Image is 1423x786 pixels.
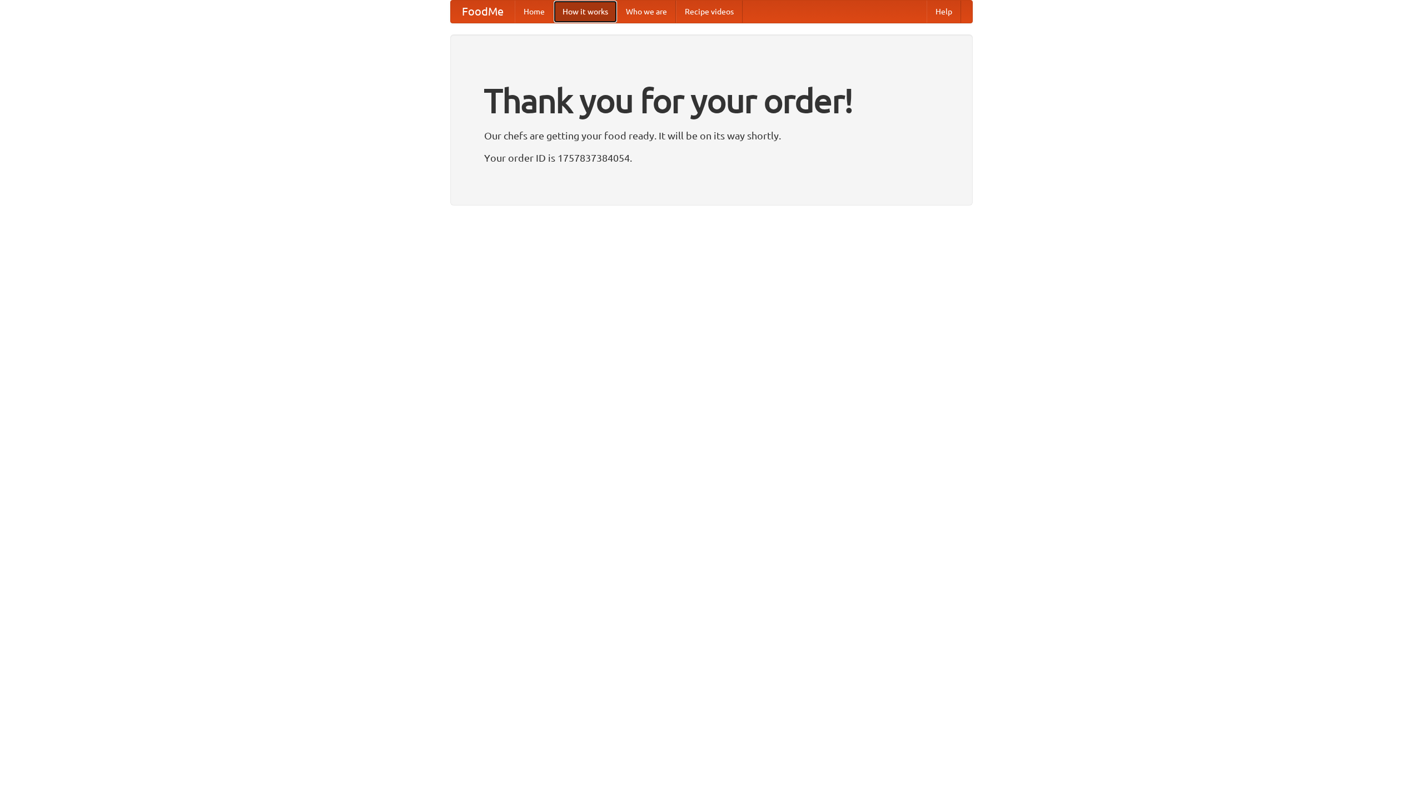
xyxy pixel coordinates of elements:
[451,1,515,23] a: FoodMe
[554,1,617,23] a: How it works
[484,149,939,166] p: Your order ID is 1757837384054.
[484,127,939,144] p: Our chefs are getting your food ready. It will be on its way shortly.
[927,1,961,23] a: Help
[484,74,939,127] h1: Thank you for your order!
[676,1,743,23] a: Recipe videos
[617,1,676,23] a: Who we are
[515,1,554,23] a: Home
